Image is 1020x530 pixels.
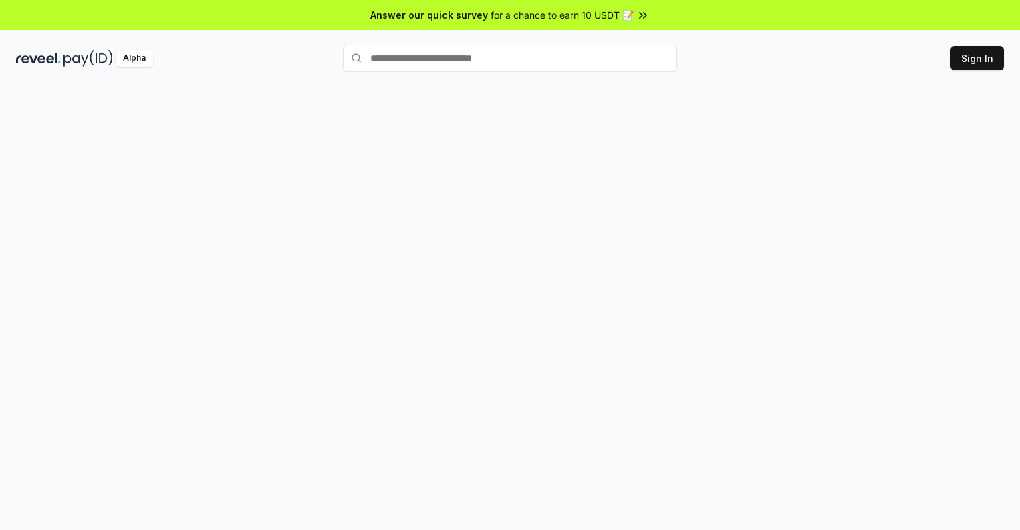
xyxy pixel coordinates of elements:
[16,50,61,67] img: reveel_dark
[116,50,153,67] div: Alpha
[950,46,1004,70] button: Sign In
[491,8,634,22] span: for a chance to earn 10 USDT 📝
[63,50,113,67] img: pay_id
[370,8,488,22] span: Answer our quick survey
